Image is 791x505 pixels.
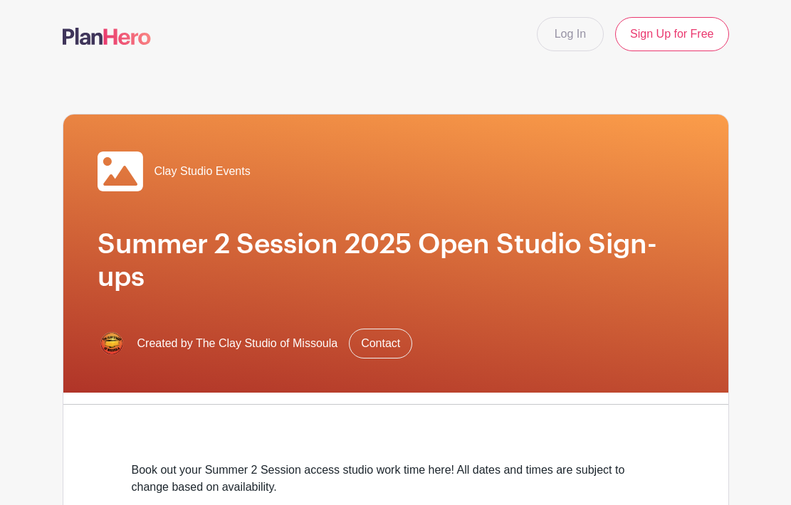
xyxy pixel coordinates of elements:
[154,163,251,180] span: Clay Studio Events
[137,335,338,352] span: Created by The Clay Studio of Missoula
[537,17,604,51] a: Log In
[98,329,126,358] img: New%20Sticker.png
[615,17,728,51] a: Sign Up for Free
[349,329,412,358] a: Contact
[98,228,694,294] h1: Summer 2 Session 2025 Open Studio Sign-ups
[63,28,151,45] img: logo-507f7623f17ff9eddc593b1ce0a138ce2505c220e1c5a4e2b4648c50719b7d32.svg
